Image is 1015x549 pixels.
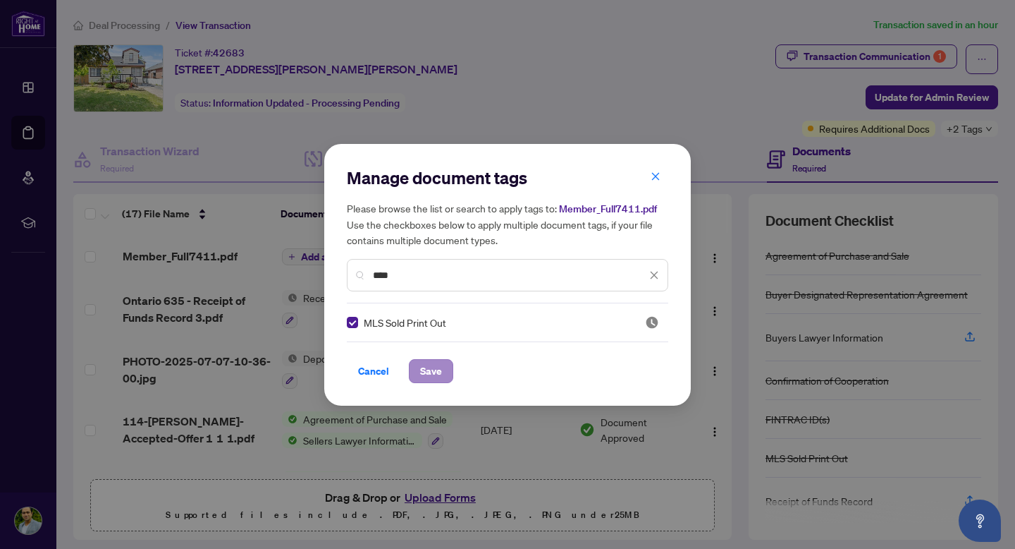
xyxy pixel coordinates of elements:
[347,167,668,189] h2: Manage document tags
[347,359,400,383] button: Cancel
[347,200,668,248] h5: Please browse the list or search to apply tags to: Use the checkboxes below to apply multiple doc...
[649,270,659,280] span: close
[959,500,1001,542] button: Open asap
[645,315,659,330] img: status
[420,360,442,382] span: Save
[559,203,657,215] span: Member_Full7411.pdf
[364,315,446,330] span: MLS Sold Print Out
[651,171,660,181] span: close
[645,315,659,330] span: Pending Review
[409,359,453,383] button: Save
[358,360,389,382] span: Cancel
